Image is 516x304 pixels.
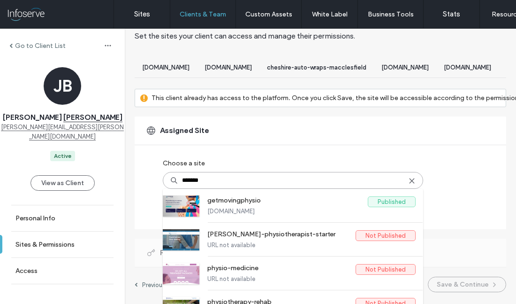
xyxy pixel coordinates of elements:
span: cheshire-auto-wraps-macclesfield [267,64,366,71]
div: JB [44,67,81,105]
label: Previous [142,281,166,288]
label: Stats [443,10,460,18]
label: White Label [312,10,348,18]
div: Active [54,152,71,160]
label: Not Published [356,230,416,241]
label: getmovingphysio [207,196,368,208]
label: Access [15,267,38,275]
label: physio-medicine [207,264,356,275]
label: Business Tools [368,10,414,18]
span: [DOMAIN_NAME] [381,64,429,71]
label: Published [368,196,416,207]
label: Custom Assets [245,10,292,18]
span: Permissions [160,248,204,258]
button: View as Client [30,175,95,191]
label: Choose a site [163,155,205,172]
label: [DOMAIN_NAME] [207,208,416,215]
label: Sites [134,10,150,18]
span: Set the sites your client can access and manage their permissions. [135,31,355,40]
span: [DOMAIN_NAME] [444,64,491,71]
label: Clients & Team [180,10,226,18]
span: [DOMAIN_NAME] [142,64,190,71]
a: Previous [135,281,166,288]
label: [PERSON_NAME]-physiotherapist-starter [207,230,356,242]
label: Not Published [356,264,416,275]
span: [DOMAIN_NAME] [205,64,252,71]
label: Go to Client List [15,42,66,50]
label: Personal Info [15,214,55,222]
label: Sites & Permissions [15,241,75,249]
label: URL not available [207,242,416,249]
span: [PERSON_NAME] [3,112,122,123]
span: Assigned Site [160,125,209,136]
label: URL not available [207,275,416,282]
